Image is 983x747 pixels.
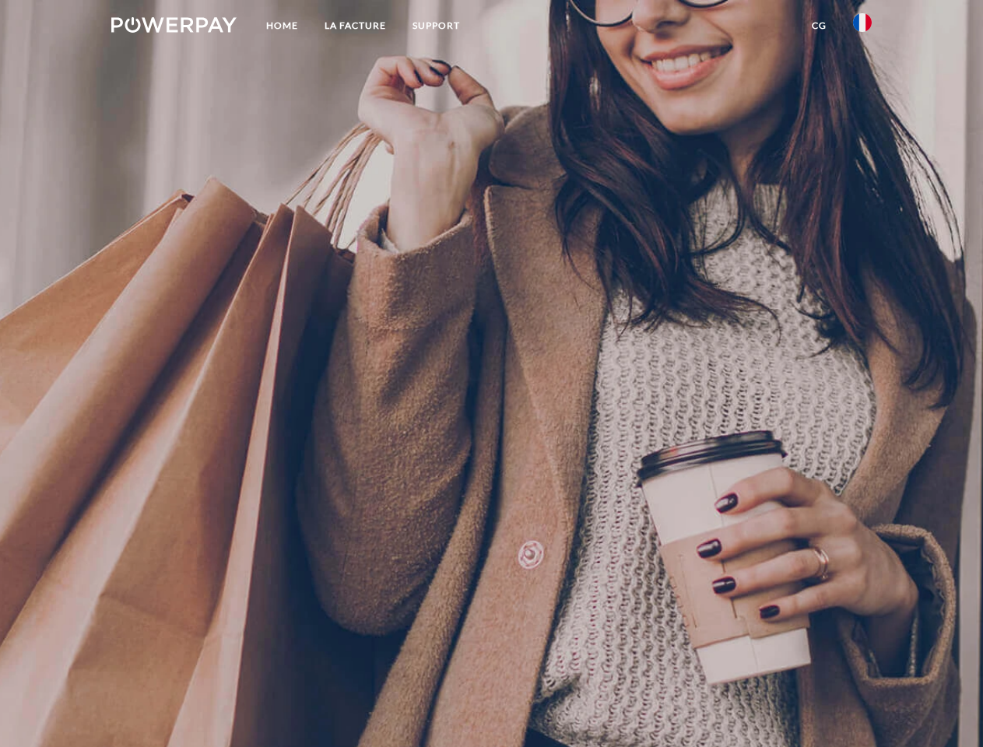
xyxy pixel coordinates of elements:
[399,12,473,40] a: Support
[311,12,399,40] a: LA FACTURE
[253,12,311,40] a: Home
[111,17,237,33] img: logo-powerpay-white.svg
[853,13,872,32] img: fr
[799,12,840,40] a: CG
